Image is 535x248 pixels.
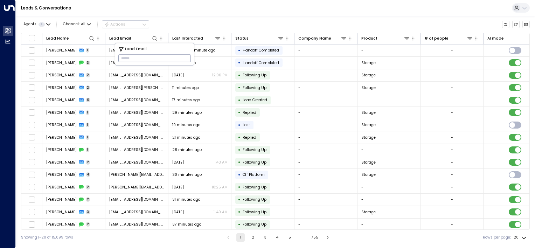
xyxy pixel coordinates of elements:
span: Following Up [243,209,266,215]
td: - [357,181,421,193]
td: - [294,156,357,168]
div: - [451,222,453,227]
div: - [451,147,453,152]
div: - [451,197,453,202]
span: 31 minutes ago [172,197,200,202]
span: deb.beasley@btinternet.com [109,85,165,90]
span: 30 minutes ago [172,172,202,177]
div: • [238,58,241,67]
td: - [294,144,357,156]
button: Channel:All [61,21,93,28]
div: • [238,207,241,216]
div: Showing 1-20 of 15,099 rows [21,235,73,240]
td: - [357,94,421,106]
div: Lead Email [109,35,131,42]
span: 29 minutes ago [172,110,202,115]
span: Emmasullivan.es72@gmail.com [109,73,165,78]
td: - [294,57,357,69]
td: - [294,119,357,131]
button: Customize [502,21,510,28]
div: • [238,46,241,55]
span: 2 [86,185,90,190]
td: - [294,169,357,181]
button: Go to page 4 [273,233,282,242]
span: Oct 03, 2025 [172,185,184,190]
span: 0 [86,98,91,102]
span: Toggle select row [28,159,35,166]
div: Lead Name [46,35,95,42]
span: Emmasullivan.es72@gmail.com [109,60,165,66]
span: 21 minutes ago [172,135,200,140]
span: Toggle select row [28,84,35,91]
label: Rows per page: [483,235,511,240]
p: 12:06 PM [212,73,228,78]
div: Lead Email [109,35,158,42]
span: Gao Cao [46,147,77,152]
div: - [451,73,453,78]
span: 3 [86,61,91,65]
span: christopherpwatkins55@gmail.com [109,135,165,140]
button: Agents1 [21,21,52,28]
span: Following Up [243,85,266,90]
span: Mark Griffiths [46,122,77,128]
div: • [238,108,241,117]
span: 1 [39,22,45,27]
div: - [451,135,453,140]
span: Gao Cao [46,160,77,165]
div: • [238,145,241,154]
span: All [81,22,85,26]
span: Yesterday [172,160,184,165]
span: Storage [361,110,376,115]
div: • [238,158,241,167]
nav: pagination navigation [224,233,332,242]
td: - [294,219,357,231]
span: Toggle select row [28,171,35,178]
span: 1 [86,135,90,140]
span: Toggle select row [28,47,35,54]
span: Replied [243,110,256,115]
div: • [238,195,241,204]
span: 2 [86,73,90,77]
span: 1 [86,110,90,115]
span: 17 minutes ago [172,97,200,103]
span: Matthew Simpson [46,209,77,215]
span: Channel: [61,21,93,28]
span: 2 [86,85,90,90]
div: - [451,60,453,66]
button: Go to next page [324,233,332,242]
span: Storage [361,209,376,215]
div: # of people [424,35,473,42]
td: - [357,144,421,156]
div: - [451,110,453,115]
a: Leads & Conversations [21,5,71,11]
td: - [294,94,357,106]
span: Following Up [243,160,266,165]
span: Chris Watkins [46,135,77,140]
div: Lead Name [46,35,69,42]
span: Handoff Completed [243,48,279,53]
span: Storage [361,60,376,66]
div: - [451,209,453,215]
div: … [298,233,306,242]
div: • [238,182,241,192]
span: 11 minutes ago [172,85,199,90]
span: 1 [86,147,90,152]
button: Go to page 2 [249,233,257,242]
div: • [238,96,241,105]
td: - [294,194,357,206]
span: Emma Sullivan [46,73,77,78]
td: - [357,44,421,57]
div: • [238,220,241,229]
span: 2 [86,197,90,202]
td: - [294,131,357,144]
span: Toggle select row [28,134,35,141]
span: markandnicole@hotmail.com [109,122,165,128]
button: Actions [102,20,149,29]
span: Callum Bryan [46,97,77,103]
span: simpsonmatthew3007@gmail.com [109,209,165,215]
div: - [451,172,453,177]
td: - [294,181,357,193]
span: Toggle select row [28,72,35,78]
span: Following Up [243,147,266,152]
span: Yesterday [172,73,184,78]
